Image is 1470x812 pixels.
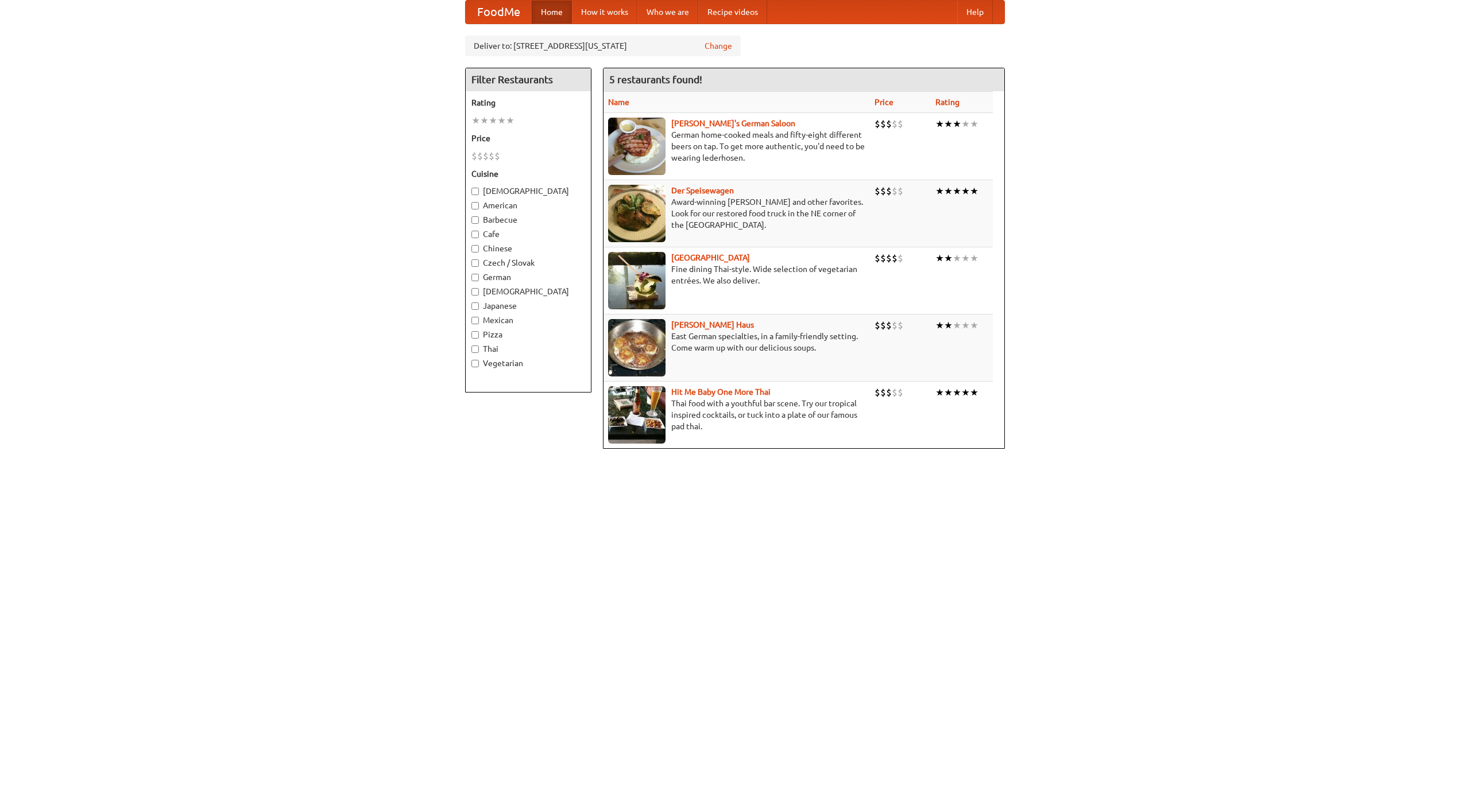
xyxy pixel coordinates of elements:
li: ★ [506,114,514,127]
li: ★ [953,386,961,399]
li: $ [471,150,477,162]
li: ★ [471,114,480,127]
label: Barbecue [471,214,585,226]
li: $ [898,185,903,197]
li: $ [875,386,880,399]
li: $ [898,252,903,265]
li: $ [886,386,892,399]
a: Home [532,1,572,24]
a: Who we are [637,1,698,24]
p: German home-cooked meals and fifty-eight different beers on tap. To get more authentic, you'd nee... [608,129,865,164]
p: Thai food with a youthful bar scene. Try our tropical inspired cocktails, or tuck into a plate of... [608,398,865,432]
li: ★ [935,118,944,130]
li: $ [875,252,880,265]
input: Chinese [471,245,479,252]
li: ★ [970,386,978,399]
li: ★ [970,252,978,265]
li: ★ [953,185,961,197]
li: ★ [970,319,978,332]
input: Barbecue [471,216,479,224]
li: $ [880,252,886,265]
label: Chinese [471,243,585,254]
li: ★ [935,386,944,399]
b: [GEOGRAPHIC_DATA] [671,253,750,262]
ng-pluralize: 5 restaurants found! [609,74,702,85]
li: $ [489,150,494,162]
a: Rating [935,98,960,107]
a: Recipe videos [698,1,767,24]
a: Price [875,98,893,107]
a: FoodMe [466,1,532,24]
li: $ [892,118,898,130]
label: Cafe [471,228,585,240]
label: Pizza [471,329,585,340]
img: satay.jpg [608,252,666,309]
li: $ [880,185,886,197]
a: Hit Me Baby One More Thai [671,387,771,397]
li: ★ [944,118,953,130]
h5: Price [471,133,585,144]
div: Deliver to: [STREET_ADDRESS][US_STATE] [465,36,741,56]
input: Thai [471,345,479,353]
input: Japanese [471,302,479,310]
input: Cafe [471,231,479,238]
li: ★ [935,185,944,197]
li: ★ [970,185,978,197]
label: Japanese [471,300,585,312]
li: ★ [953,319,961,332]
input: German [471,274,479,281]
li: ★ [961,185,970,197]
label: Czech / Slovak [471,257,585,269]
a: How it works [572,1,637,24]
li: $ [875,185,880,197]
li: $ [898,319,903,332]
input: American [471,202,479,209]
li: $ [892,319,898,332]
a: Change [705,40,732,52]
li: ★ [944,386,953,399]
li: $ [886,185,892,197]
li: $ [892,252,898,265]
label: Vegetarian [471,358,585,369]
input: Mexican [471,317,479,324]
li: ★ [961,386,970,399]
li: $ [483,150,489,162]
img: speisewagen.jpg [608,185,666,242]
input: Vegetarian [471,360,479,367]
li: ★ [953,252,961,265]
label: [DEMOGRAPHIC_DATA] [471,286,585,297]
label: Thai [471,343,585,355]
p: Fine dining Thai-style. Wide selection of vegetarian entrées. We also deliver. [608,263,865,286]
li: ★ [944,252,953,265]
li: ★ [961,319,970,332]
li: $ [892,185,898,197]
h4: Filter Restaurants [466,68,591,91]
li: $ [880,118,886,130]
p: Award-winning [PERSON_NAME] and other favorites. Look for our restored food truck in the NE corne... [608,196,865,231]
li: $ [880,386,886,399]
h5: Rating [471,97,585,108]
li: ★ [970,118,978,130]
li: ★ [944,185,953,197]
img: kohlhaus.jpg [608,319,666,376]
li: $ [886,252,892,265]
label: German [471,271,585,283]
h5: Cuisine [471,168,585,180]
li: $ [875,118,880,130]
a: Help [957,1,993,24]
label: American [471,200,585,211]
a: [PERSON_NAME]'s German Saloon [671,119,795,128]
li: $ [886,319,892,332]
a: [PERSON_NAME] Haus [671,320,754,329]
a: Der Speisewagen [671,186,734,195]
input: Pizza [471,331,479,339]
label: Mexican [471,314,585,326]
li: $ [898,118,903,130]
li: ★ [935,252,944,265]
li: ★ [961,252,970,265]
li: ★ [489,114,497,127]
